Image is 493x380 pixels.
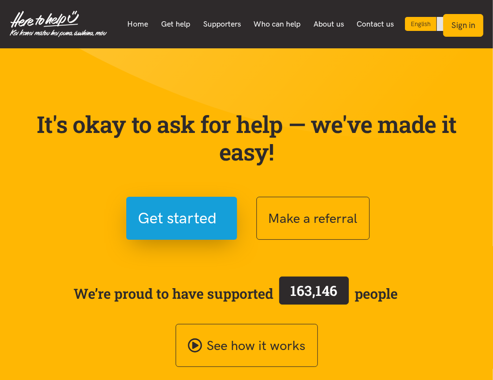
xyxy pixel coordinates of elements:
button: Sign in [443,14,483,37]
a: Get help [155,14,197,34]
a: Supporters [196,14,247,34]
span: 163,146 [291,281,338,300]
a: About us [307,14,350,34]
a: See how it works [176,324,318,367]
a: Contact us [350,14,401,34]
div: Current language [405,17,437,31]
a: Who can help [247,14,307,34]
button: Get started [126,197,237,240]
span: We’re proud to have supported people [74,275,398,312]
span: Get started [138,206,217,231]
div: Language toggle [405,17,465,31]
a: 163,146 [273,275,355,312]
button: Make a referral [256,197,370,240]
a: Switch to Te Reo Māori [437,17,464,31]
img: Home [10,11,107,37]
a: Home [121,14,155,34]
p: It's okay to ask for help — we've made it easy! [24,110,469,166]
